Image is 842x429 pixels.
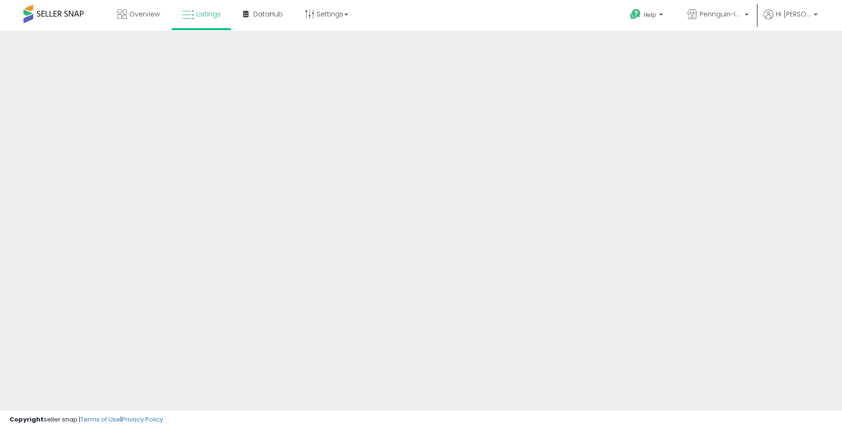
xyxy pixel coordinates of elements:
span: Overview [129,9,160,19]
a: Privacy Policy [122,415,163,424]
a: Help [623,1,672,31]
a: Hi [PERSON_NAME] [764,9,818,31]
span: DataHub [253,9,283,19]
i: Get Help [630,8,641,20]
a: Terms of Use [80,415,120,424]
span: Help [644,11,656,19]
span: Listings [196,9,221,19]
div: seller snap | | [9,415,163,424]
span: Pennguin-IT-KCC [700,9,742,19]
strong: Copyright [9,415,44,424]
span: Hi [PERSON_NAME] [776,9,811,19]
